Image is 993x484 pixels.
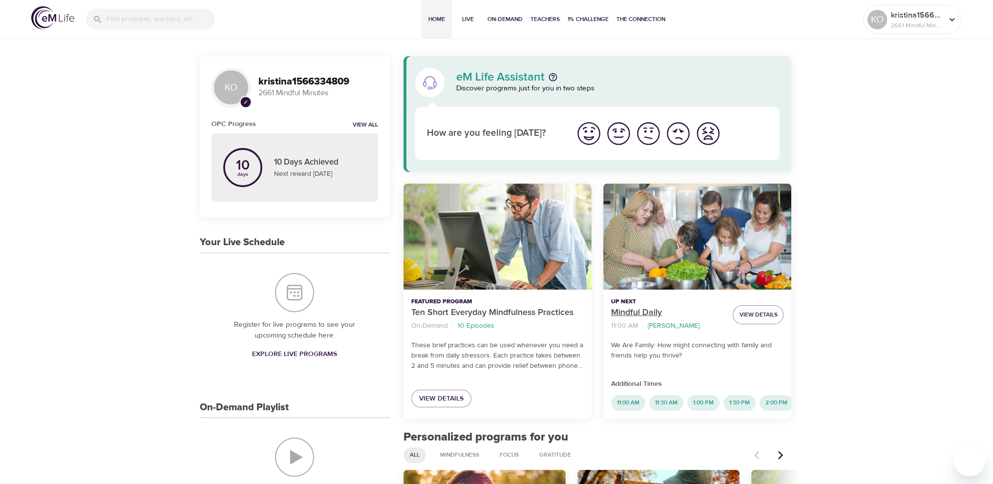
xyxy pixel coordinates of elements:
div: Focus [493,447,525,463]
button: Ten Short Everyday Mindfulness Practices [403,184,592,290]
button: I'm feeling bad [663,119,693,148]
p: Next reward [DATE] [274,169,366,179]
button: I'm feeling great [574,119,604,148]
a: View Details [411,390,471,408]
div: Gratitude [533,447,577,463]
h3: Your Live Schedule [200,237,285,248]
img: bad [665,120,692,147]
img: On-Demand Playlist [275,438,314,477]
div: KO [211,68,251,107]
p: 2661 Mindful Minutes [258,87,378,99]
li: · [452,319,454,333]
p: 10 Episodes [458,321,494,331]
img: ok [635,120,662,147]
button: I'm feeling ok [634,119,663,148]
p: days [236,172,250,176]
h6: OPC Progress [211,119,256,129]
div: 2:00 PM [760,395,793,411]
img: logo [31,6,74,29]
p: We Are Family: How might connecting with family and friends help you thrive? [611,340,783,361]
li: · [642,319,644,333]
span: Focus [494,451,525,459]
p: Up Next [611,297,725,306]
span: Explore Live Programs [252,348,337,360]
p: Ten Short Everyday Mindfulness Practices [411,306,584,319]
span: All [404,451,425,459]
div: All [403,447,426,463]
img: eM Life Assistant [422,75,438,90]
img: good [605,120,632,147]
nav: breadcrumb [611,319,725,333]
p: eM Life Assistant [456,71,545,83]
button: View Details [733,305,783,324]
p: 11:00 AM [611,321,638,331]
p: Mindful Daily [611,306,725,319]
div: 11:00 AM [611,395,645,411]
h3: On-Demand Playlist [200,402,289,413]
button: Next items [770,444,791,466]
p: Additional Times [611,379,783,389]
img: worst [695,120,721,147]
p: 10 Days Achieved [274,156,366,169]
img: Your Live Schedule [275,273,314,312]
div: 1:30 PM [723,395,756,411]
span: 2:00 PM [760,399,793,407]
p: 2661 Mindful Minutes [891,21,943,30]
span: Gratitude [533,451,577,459]
a: View all notifications [353,121,378,129]
span: On-Demand [487,14,523,24]
p: [PERSON_NAME] [648,321,699,331]
span: View Details [419,393,464,405]
p: How are you feeling [DATE]? [427,126,562,141]
button: Mindful Daily [603,184,791,290]
nav: breadcrumb [411,319,584,333]
span: View Details [739,310,777,320]
span: Mindfulness [434,451,485,459]
div: 1:00 PM [687,395,719,411]
p: These brief practices can be used whenever you need a break from daily stressors. Each practice t... [411,340,584,371]
span: 11:30 AM [649,399,683,407]
button: I'm feeling good [604,119,634,148]
span: Teachers [530,14,560,24]
p: Register for live programs to see your upcoming schedule here. [219,319,370,341]
p: Discover programs just for you in two steps [456,83,780,94]
h3: kristina1566334809 [258,76,378,87]
p: 10 [236,159,250,172]
span: 1% Challenge [568,14,609,24]
input: Find programs, teachers, etc... [106,9,215,30]
div: KO [867,10,887,29]
p: Featured Program [411,297,584,306]
img: great [575,120,602,147]
span: Live [456,14,480,24]
iframe: Button to launch messaging window [954,445,985,476]
a: Explore Live Programs [248,345,341,363]
div: 11:30 AM [649,395,683,411]
span: The Connection [616,14,665,24]
span: 11:00 AM [611,399,645,407]
span: Home [425,14,448,24]
button: I'm feeling worst [693,119,723,148]
span: 1:00 PM [687,399,719,407]
p: On-Demand [411,321,448,331]
p: kristina1566334809 [891,9,943,21]
div: Mindfulness [434,447,486,463]
span: 1:30 PM [723,399,756,407]
h2: Personalized programs for you [403,430,792,444]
